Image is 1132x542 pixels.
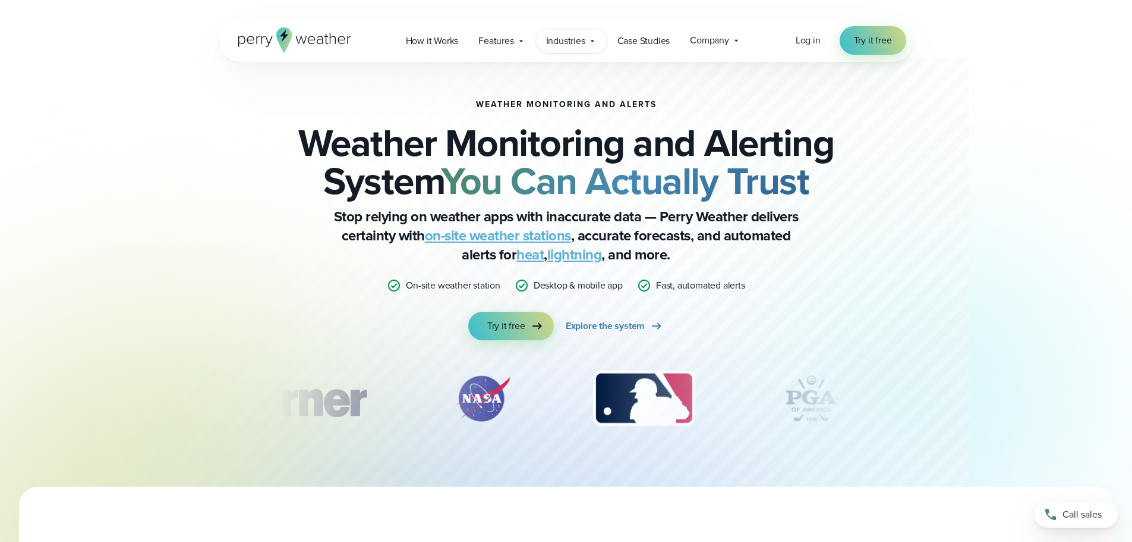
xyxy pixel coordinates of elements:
strong: You Can Actually Trust [441,153,809,209]
span: Try it free [487,319,525,333]
span: Log in [796,33,821,47]
a: How it Works [396,29,469,53]
span: Case Studies [617,34,670,48]
h2: Weather Monitoring and Alerting System [279,124,854,200]
p: Desktop & mobile app [534,278,623,293]
img: MLB.svg [581,369,707,428]
img: PGA.svg [764,369,859,428]
a: Try it free [840,26,906,55]
p: On-site weather station [406,278,500,293]
p: Fast, automated alerts [656,278,745,293]
p: Stop relying on weather apps with inaccurate data — Perry Weather delivers certainty with , accur... [329,207,804,264]
div: 4 of 12 [764,369,859,428]
a: on-site weather stations [425,225,571,246]
div: slideshow [279,369,854,434]
a: Call sales [1035,502,1118,528]
span: How it Works [406,34,459,48]
a: Explore the system [566,312,664,340]
a: Log in [796,33,821,48]
span: Call sales [1062,507,1102,522]
div: 1 of 12 [215,369,383,428]
h1: Weather Monitoring and Alerts [476,100,657,109]
img: NASA.svg [441,369,524,428]
div: 2 of 12 [441,369,524,428]
span: Company [690,33,729,48]
a: Case Studies [607,29,680,53]
img: Turner-Construction_1.svg [215,369,383,428]
span: Explore the system [566,319,645,333]
span: Try it free [854,33,892,48]
div: 3 of 12 [581,369,707,428]
span: Industries [546,34,585,48]
span: Features [478,34,513,48]
a: heat [516,244,544,265]
a: lightning [547,244,602,265]
a: Try it free [468,312,554,340]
